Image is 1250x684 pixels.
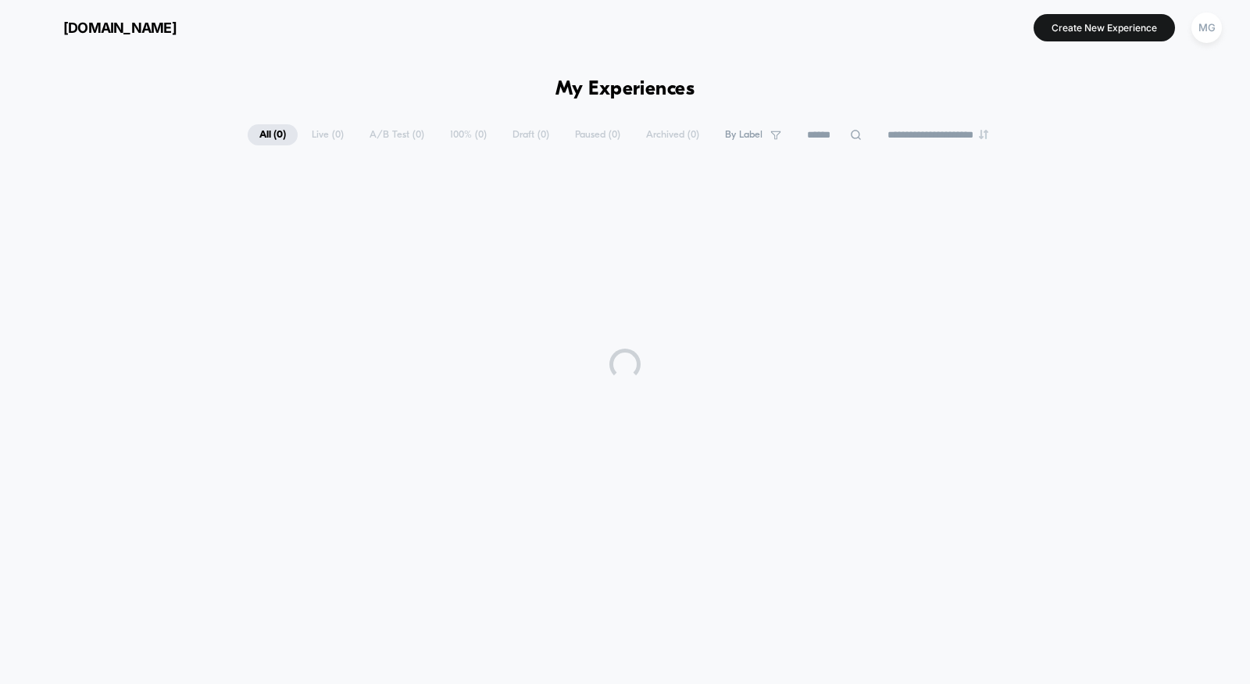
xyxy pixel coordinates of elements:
img: end [979,130,988,139]
h1: My Experiences [555,78,695,101]
span: All ( 0 ) [248,124,298,145]
span: [DOMAIN_NAME] [63,20,177,36]
button: [DOMAIN_NAME] [23,15,181,40]
button: MG [1187,12,1227,44]
span: By Label [725,129,762,141]
div: MG [1191,13,1222,43]
button: Create New Experience [1034,14,1175,41]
